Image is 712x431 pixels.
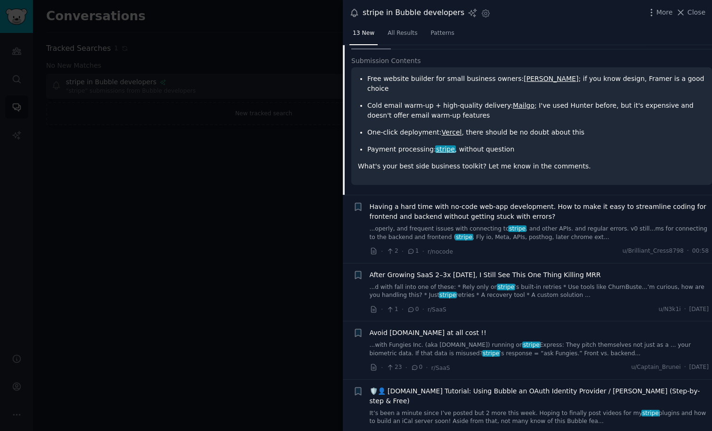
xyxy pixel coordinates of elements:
[358,161,705,171] p: What's your best side business toolkit? Let me know in the comments.
[363,7,464,19] div: stripe in Bubble developers
[388,29,417,38] span: All Results
[386,247,398,255] span: 2
[381,247,383,256] span: ·
[442,128,462,136] a: Vercel
[370,202,709,222] a: Having a hard time with no-code web-app development. How to make it easy to streamline coding for...
[370,283,709,300] a: ...d with fall into one of these: * Rely only onstripe’s built-in retries * Use tools like ChurnB...
[405,363,407,373] span: ·
[676,8,705,17] button: Close
[431,365,450,371] span: r/SaaS
[524,75,578,82] a: [PERSON_NAME]
[497,284,515,290] span: stripe
[402,304,404,314] span: ·
[659,305,681,314] span: u/N3k1i
[370,225,709,241] a: ...operly, and frequent issues with connecting tostripe, and other APIs. and regular errors. v0 s...
[684,363,686,372] span: ·
[431,29,454,38] span: Patterns
[367,101,705,120] p: Cold email warm-up + high-quality delivery: ; I've used Hunter before, but it's expensive and doe...
[435,145,455,153] span: stripe
[367,144,705,154] p: Payment processing: , without question
[692,247,709,255] span: 00:58
[428,248,453,255] span: r/nocode
[631,363,680,372] span: u/Captain_Brunei
[428,26,458,45] a: Patterns
[513,102,534,109] a: Mailgo
[351,56,421,66] span: Submission Contents
[455,234,473,240] span: stripe
[656,8,673,17] span: More
[411,363,422,372] span: 0
[689,363,709,372] span: [DATE]
[384,26,421,45] a: All Results
[623,247,684,255] span: u/Brilliant_Cress8798
[370,328,486,338] a: Avoid [DOMAIN_NAME] at all cost !!
[684,305,686,314] span: ·
[407,247,419,255] span: 1
[407,305,419,314] span: 0
[402,247,404,256] span: ·
[647,8,673,17] button: More
[428,306,446,313] span: r/SaaS
[426,363,428,373] span: ·
[422,304,424,314] span: ·
[370,341,709,358] a: ...with Fungies Inc. (aka [DOMAIN_NAME]) running onstripeExpress: They pitch themselves not just ...
[353,29,374,38] span: 13 New
[370,270,601,280] a: After Growing SaaS 2–3x [DATE], I Still See This One Thing Killing MRR
[436,145,455,153] a: stripe
[687,247,689,255] span: ·
[381,304,383,314] span: ·
[367,74,705,94] p: Free website builder for small business owners: ; if you know design, Framer is a good choice
[689,305,709,314] span: [DATE]
[370,386,709,406] a: 🛡️👤 [DOMAIN_NAME] Tutorial: Using Bubble an OAuth Identity Provider / [PERSON_NAME] (Step-by-step...
[641,410,659,416] span: stripe
[386,363,402,372] span: 23
[386,305,398,314] span: 1
[381,363,383,373] span: ·
[522,342,540,348] span: stripe
[439,292,457,298] span: stripe
[349,26,378,45] a: 13 New
[688,8,705,17] span: Close
[482,350,500,357] span: stripe
[422,247,424,256] span: ·
[367,128,705,137] p: One-click deployment: , there should be no doubt about this
[508,225,526,232] span: stripe
[370,409,709,426] a: It’s been a minute since I’ve posted but 2 more this week. Hoping to finally post videos for myst...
